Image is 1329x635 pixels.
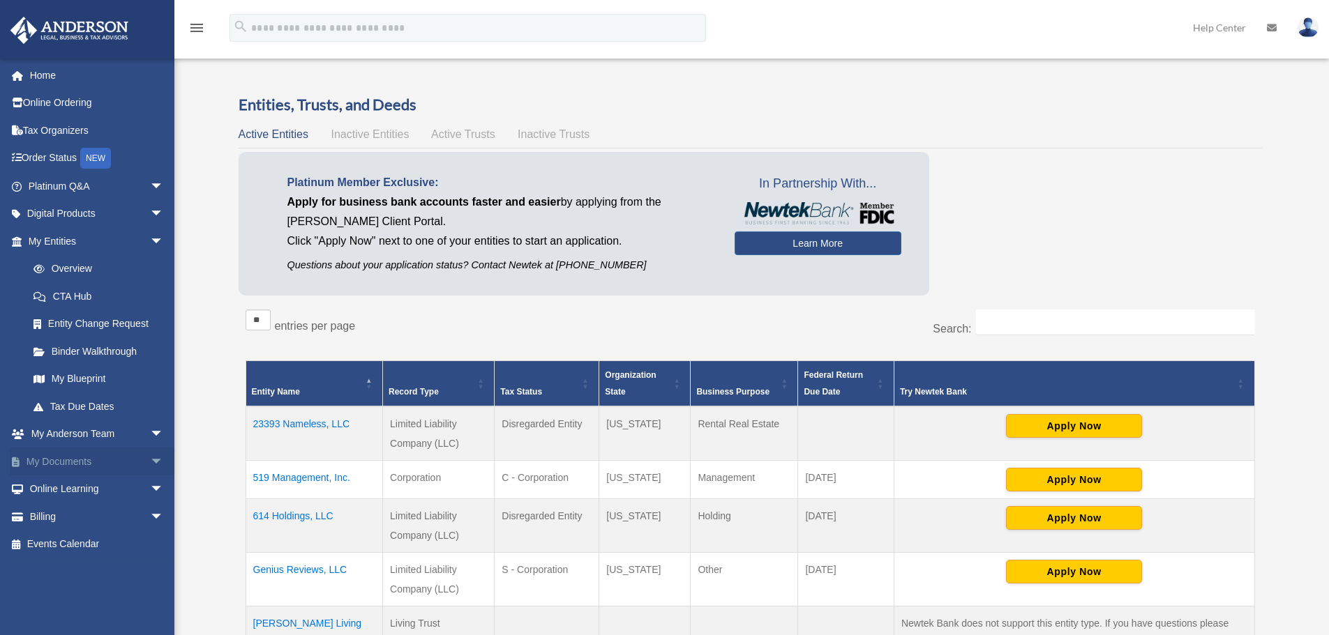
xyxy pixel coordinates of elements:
td: [US_STATE] [599,406,691,461]
p: Click "Apply Now" next to one of your entities to start an application. [287,231,714,251]
a: menu [188,24,205,36]
th: Tax Status: Activate to sort [495,361,599,407]
label: entries per page [275,320,356,332]
span: arrow_drop_down [150,227,178,256]
td: [US_STATE] [599,499,691,553]
span: Entity Name [252,387,300,397]
button: Apply Now [1006,560,1142,583]
a: Tax Organizers [10,116,185,144]
td: 614 Holdings, LLC [246,499,383,553]
td: S - Corporation [495,553,599,606]
p: Platinum Member Exclusive: [287,173,714,192]
div: NEW [80,148,111,169]
td: Disregarded Entity [495,406,599,461]
span: Record Type [389,387,439,397]
td: [DATE] [798,461,894,499]
th: Organization State: Activate to sort [599,361,691,407]
td: Corporation [383,461,495,499]
a: CTA Hub [20,282,178,310]
th: Entity Name: Activate to invert sorting [246,361,383,407]
img: Anderson Advisors Platinum Portal [6,17,133,44]
span: In Partnership With... [735,173,901,195]
th: Try Newtek Bank : Activate to sort [894,361,1254,407]
a: Entity Change Request [20,310,178,338]
p: by applying from the [PERSON_NAME] Client Portal. [287,192,714,231]
span: Tax Status [500,387,542,397]
td: Other [691,553,798,606]
span: Apply for business bank accounts faster and easier [287,196,561,208]
span: arrow_drop_down [150,172,178,201]
td: Disregarded Entity [495,499,599,553]
div: Try Newtek Bank [900,383,1233,400]
a: Events Calendar [10,530,185,558]
a: Online Learningarrow_drop_down [10,475,185,503]
td: [US_STATE] [599,461,691,499]
td: 23393 Nameless, LLC [246,406,383,461]
td: Rental Real Estate [691,406,798,461]
span: Organization State [605,370,656,397]
span: Inactive Trusts [518,128,590,140]
span: arrow_drop_down [150,503,178,531]
a: My Anderson Teamarrow_drop_down [10,420,185,448]
th: Business Purpose: Activate to sort [691,361,798,407]
a: Home [10,61,185,89]
a: My Blueprint [20,365,178,393]
td: 519 Management, Inc. [246,461,383,499]
a: Order StatusNEW [10,144,185,173]
button: Apply Now [1006,506,1142,530]
span: arrow_drop_down [150,420,178,449]
span: arrow_drop_down [150,200,178,229]
span: Inactive Entities [331,128,409,140]
i: search [233,19,248,34]
td: Limited Liability Company (LLC) [383,499,495,553]
td: [DATE] [798,499,894,553]
td: Management [691,461,798,499]
span: arrow_drop_down [150,475,178,504]
td: Holding [691,499,798,553]
span: arrow_drop_down [150,447,178,476]
th: Federal Return Due Date: Activate to sort [798,361,894,407]
a: Digital Productsarrow_drop_down [10,200,185,228]
td: C - Corporation [495,461,599,499]
h3: Entities, Trusts, and Deeds [239,94,1262,116]
a: Tax Due Dates [20,392,178,420]
td: [DATE] [798,553,894,606]
label: Search: [933,323,971,335]
a: Platinum Q&Aarrow_drop_down [10,172,185,200]
td: Limited Liability Company (LLC) [383,553,495,606]
a: My Entitiesarrow_drop_down [10,227,178,255]
td: Genius Reviews, LLC [246,553,383,606]
th: Record Type: Activate to sort [383,361,495,407]
span: Business Purpose [696,387,769,397]
img: NewtekBankLogoSM.png [742,202,894,224]
td: Limited Liability Company (LLC) [383,406,495,461]
a: Learn More [735,231,901,255]
a: Binder Walkthrough [20,337,178,365]
a: Billingarrow_drop_down [10,503,185,530]
span: Federal Return Due Date [804,370,863,397]
a: Overview [20,255,171,283]
span: Active Trusts [431,128,495,140]
img: User Pic [1298,17,1319,38]
span: Active Entities [239,128,308,140]
td: [US_STATE] [599,553,691,606]
p: Questions about your application status? Contact Newtek at [PHONE_NUMBER] [287,257,714,274]
button: Apply Now [1006,414,1142,438]
i: menu [188,20,205,36]
a: My Documentsarrow_drop_down [10,447,185,475]
button: Apply Now [1006,468,1142,491]
a: Online Ordering [10,89,185,117]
